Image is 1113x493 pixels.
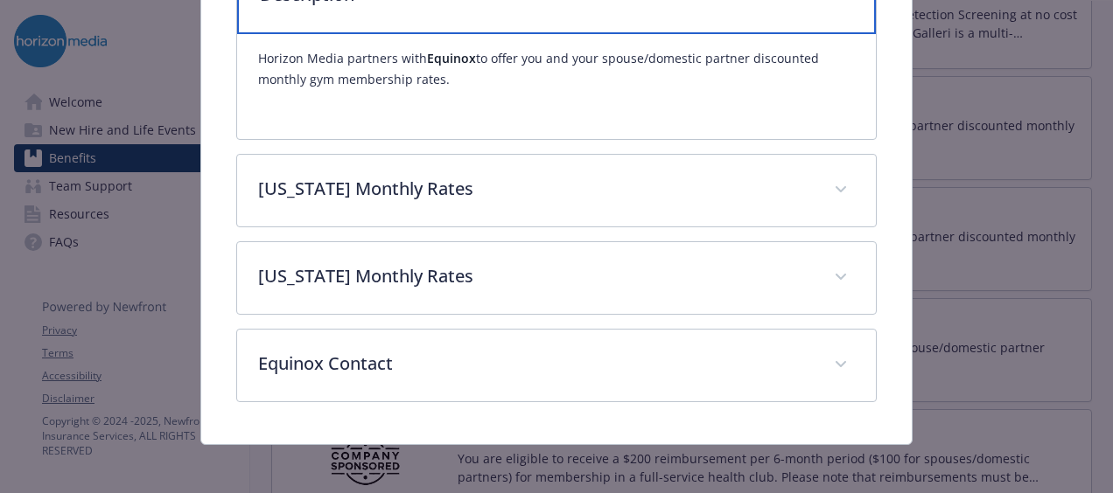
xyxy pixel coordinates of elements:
[258,48,855,90] p: Horizon Media partners with to offer you and your spouse/domestic partner discounted monthly gym ...
[237,34,876,139] div: Description
[237,330,876,401] div: Equinox Contact
[237,155,876,226] div: [US_STATE] Monthly Rates
[258,351,813,377] p: Equinox Contact
[258,263,813,289] p: [US_STATE] Monthly Rates
[258,176,813,202] p: [US_STATE] Monthly Rates
[427,50,476,66] strong: Equinox
[237,242,876,314] div: [US_STATE] Monthly Rates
